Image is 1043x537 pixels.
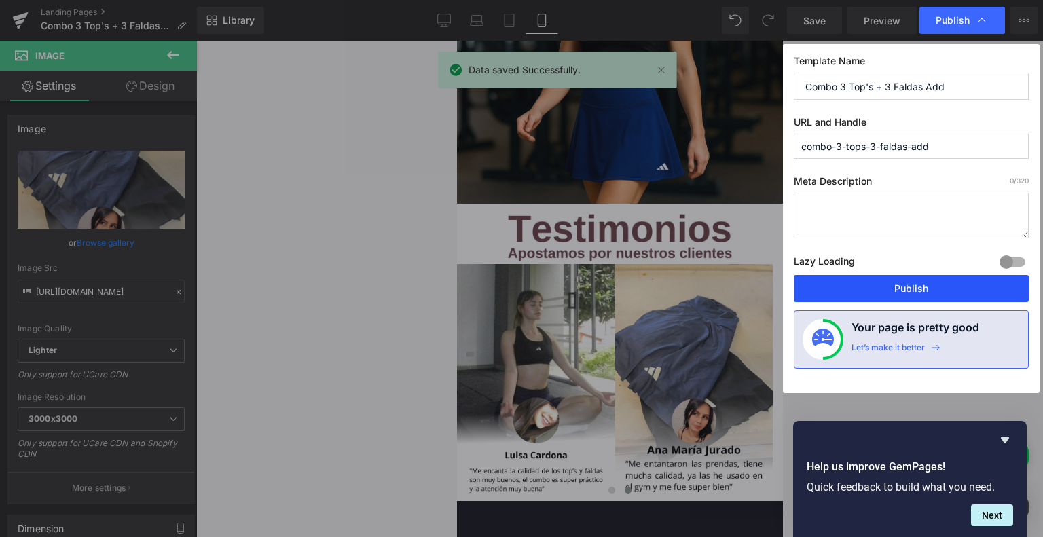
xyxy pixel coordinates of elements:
span: /320 [1010,177,1029,185]
label: Lazy Loading [794,253,855,275]
label: URL and Handle [794,116,1029,134]
span: 0 [1010,177,1014,185]
strong: ENVIO RAPIDO A TODO EL PAIS [56,495,155,521]
label: Template Name [794,55,1029,73]
h4: Your page is pretty good [852,319,979,342]
img: onboarding-status.svg [812,329,834,350]
span: Publish [936,14,970,26]
button: Publish [794,275,1029,302]
div: Let’s make it better [852,342,925,360]
label: Meta Description [794,175,1029,193]
button: Hide survey [997,432,1013,448]
p: Quick feedback to build what you need. [807,481,1013,494]
span: DEVOLUCIONES Y GARANTIAS [199,495,268,521]
button: Next question [971,504,1013,526]
div: Help us improve GemPages! [807,432,1013,526]
h2: Help us improve GemPages! [807,459,1013,475]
